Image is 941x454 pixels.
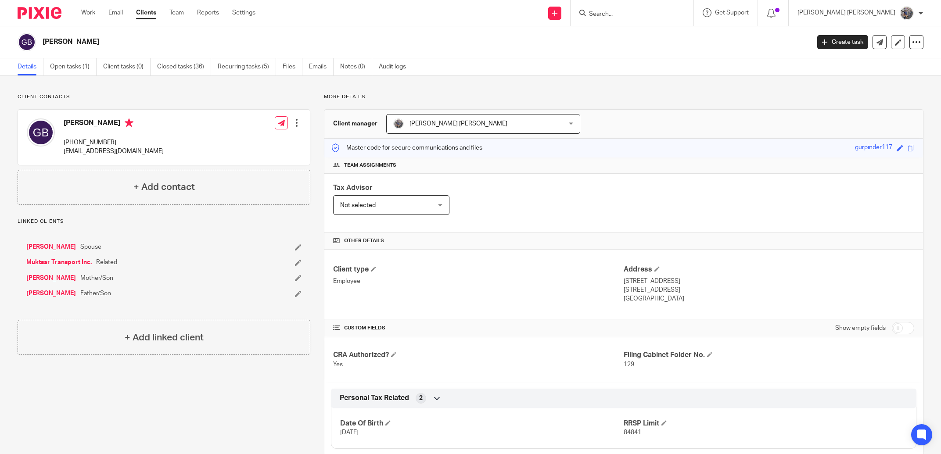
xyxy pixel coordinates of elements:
[26,258,92,267] a: Muktsar Transport Inc.
[27,118,55,147] img: svg%3E
[393,118,404,129] img: 20160912_191538.jpg
[157,58,211,75] a: Closed tasks (36)
[340,419,624,428] h4: Date Of Birth
[125,118,133,127] i: Primary
[18,218,310,225] p: Linked clients
[331,143,482,152] p: Master code for secure communications and files
[103,58,151,75] a: Client tasks (0)
[379,58,413,75] a: Audit logs
[232,8,255,17] a: Settings
[81,8,95,17] a: Work
[125,331,204,344] h4: + Add linked client
[588,11,667,18] input: Search
[624,429,641,436] span: 84841
[333,361,343,368] span: Yes
[855,143,892,153] div: gurpinder117
[26,243,76,251] a: [PERSON_NAME]
[344,162,396,169] span: Team assignments
[133,180,195,194] h4: + Add contact
[333,350,624,360] h4: CRA Authorized?
[624,286,914,294] p: [STREET_ADDRESS]
[624,277,914,286] p: [STREET_ADDRESS]
[96,258,117,267] span: Related
[64,138,164,147] p: [PHONE_NUMBER]
[26,274,76,282] a: [PERSON_NAME]
[344,237,384,244] span: Other details
[80,289,111,298] span: Father/Son
[18,93,310,100] p: Client contacts
[333,184,373,191] span: Tax Advisor
[309,58,334,75] a: Emails
[340,429,359,436] span: [DATE]
[218,58,276,75] a: Recurring tasks (5)
[624,419,907,428] h4: RRSP Limit
[18,58,43,75] a: Details
[197,8,219,17] a: Reports
[340,393,409,403] span: Personal Tax Related
[817,35,868,49] a: Create task
[624,361,634,368] span: 129
[340,202,376,208] span: Not selected
[340,58,372,75] a: Notes (0)
[419,394,423,403] span: 2
[64,147,164,156] p: [EMAIL_ADDRESS][DOMAIN_NAME]
[18,7,61,19] img: Pixie
[333,119,377,128] h3: Client manager
[18,33,36,51] img: svg%3E
[333,277,624,286] p: Employee
[624,294,914,303] p: [GEOGRAPHIC_DATA]
[324,93,923,100] p: More details
[64,118,164,129] h4: [PERSON_NAME]
[624,265,914,274] h4: Address
[169,8,184,17] a: Team
[108,8,123,17] a: Email
[80,243,101,251] span: Spouse
[409,121,507,127] span: [PERSON_NAME] [PERSON_NAME]
[333,325,624,332] h4: CUSTOM FIELDS
[43,37,652,46] h2: [PERSON_NAME]
[715,10,749,16] span: Get Support
[50,58,97,75] a: Open tasks (1)
[136,8,156,17] a: Clients
[80,274,113,282] span: Mother/Son
[624,350,914,360] h4: Filing Cabinet Folder No.
[333,265,624,274] h4: Client type
[835,324,886,332] label: Show empty fields
[283,58,302,75] a: Files
[26,289,76,298] a: [PERSON_NAME]
[900,6,914,20] img: 20160912_191538.jpg
[797,8,895,17] p: [PERSON_NAME] [PERSON_NAME]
